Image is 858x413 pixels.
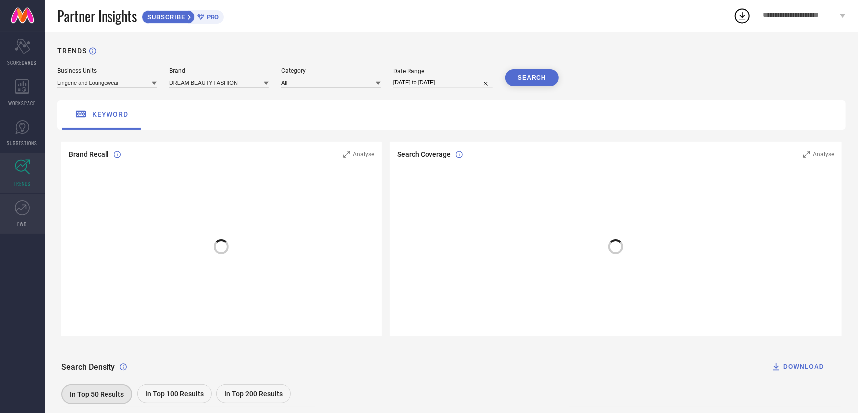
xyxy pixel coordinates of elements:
span: TRENDS [14,180,31,187]
span: Analyse [813,151,834,158]
span: SUBSCRIBE [142,13,188,21]
input: Select date range [393,77,493,88]
span: In Top 200 Results [224,390,283,398]
span: In Top 50 Results [70,390,124,398]
span: Partner Insights [57,6,137,26]
div: Category [281,67,381,74]
div: Brand [169,67,269,74]
div: DOWNLOAD [771,362,824,372]
span: Search Density [61,362,115,372]
h1: TRENDS [57,47,87,55]
span: FWD [18,220,27,228]
span: SCORECARDS [8,59,37,66]
button: SEARCH [505,69,559,86]
div: Open download list [733,7,751,25]
svg: Zoom [343,151,350,158]
a: SUBSCRIBEPRO [142,8,224,24]
span: PRO [204,13,219,21]
span: SUGGESTIONS [7,139,38,147]
span: Brand Recall [69,150,109,158]
button: DOWNLOAD [759,357,837,377]
span: WORKSPACE [9,99,36,107]
span: Search Coverage [397,150,451,158]
div: Business Units [57,67,157,74]
span: In Top 100 Results [145,390,204,398]
div: Date Range [393,68,493,75]
span: keyword [92,110,128,118]
svg: Zoom [803,151,810,158]
span: Analyse [353,151,374,158]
